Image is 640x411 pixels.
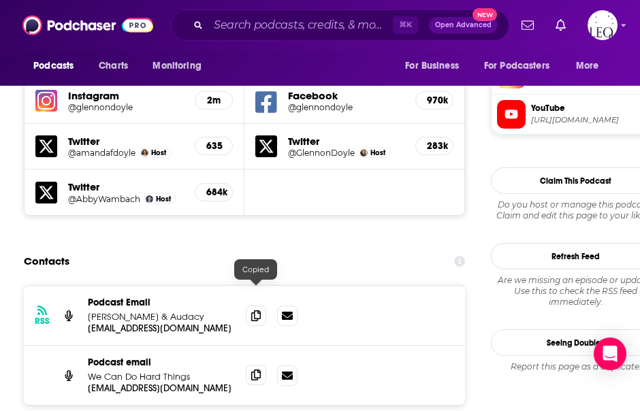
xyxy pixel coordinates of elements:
[88,357,235,368] p: Podcast email
[484,56,549,76] span: For Podcasters
[566,53,616,79] button: open menu
[22,12,153,38] img: Podchaser - Follow, Share and Rate Podcasts
[88,382,235,394] p: [EMAIL_ADDRESS][DOMAIN_NAME]
[68,102,184,112] a: @glennondoyle
[208,14,393,36] input: Search podcasts, credits, & more...
[90,53,136,79] a: Charts
[550,14,571,37] a: Show notifications dropdown
[68,148,135,158] a: @amandafdoyle
[370,148,385,157] span: Host
[206,140,221,152] h5: 635
[68,135,184,148] h5: Twitter
[588,10,618,40] button: Show profile menu
[24,53,91,79] button: open menu
[24,248,69,274] h2: Contacts
[588,10,618,40] img: User Profile
[427,140,442,152] h5: 283k
[288,135,404,148] h5: Twitter
[153,56,201,76] span: Monitoring
[393,16,418,34] span: ⌘ K
[288,89,404,102] h5: Facebook
[33,56,74,76] span: Podcasts
[588,10,618,40] span: Logged in as LeoPR
[146,195,153,203] img: Abby Wambach
[405,56,459,76] span: For Business
[206,186,221,198] h5: 684k
[88,311,235,323] p: [PERSON_NAME] & Audacy
[143,53,219,79] button: open menu
[88,297,235,308] p: Podcast Email
[429,17,498,33] button: Open AdvancedNew
[475,53,569,79] button: open menu
[234,259,277,280] div: Copied
[594,338,626,370] div: Open Intercom Messenger
[516,14,539,37] a: Show notifications dropdown
[576,56,599,76] span: More
[435,22,492,29] span: Open Advanced
[360,149,368,157] img: Glennon Doyle
[396,53,476,79] button: open menu
[68,180,184,193] h5: Twitter
[68,194,140,204] a: @AbbyWambach
[68,89,184,102] h5: Instagram
[99,56,128,76] span: Charts
[151,148,166,157] span: Host
[473,8,497,21] span: New
[427,95,442,106] h5: 970k
[141,149,148,157] img: Amanda Doyle
[68,102,166,112] h5: @glennondoyle
[171,10,509,41] div: Search podcasts, credits, & more...
[88,323,235,334] p: [EMAIL_ADDRESS][DOMAIN_NAME]
[206,95,221,106] h5: 2m
[35,90,57,112] img: iconImage
[88,371,235,382] p: We Can Do Hard Things
[288,102,386,112] h5: @glennondoyle
[156,195,171,203] span: Host
[288,148,355,158] a: @GlennonDoyle
[288,102,404,112] a: @glennondoyle
[35,316,50,327] h3: RSS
